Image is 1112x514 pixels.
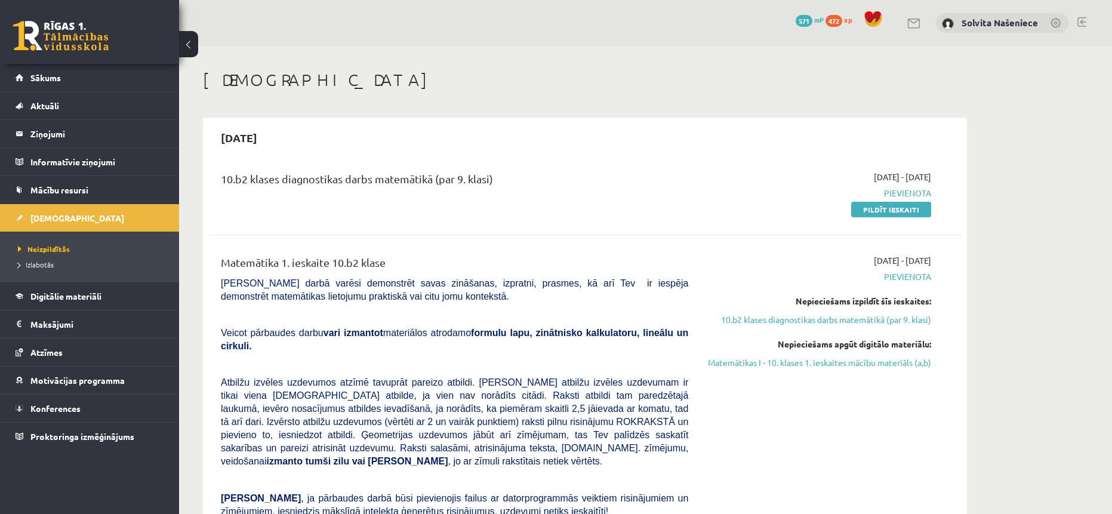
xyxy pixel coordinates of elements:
[706,338,931,350] div: Nepieciešams apgūt digitālo materiālu:
[267,456,303,466] b: izmanto
[874,254,931,267] span: [DATE] - [DATE]
[203,70,967,90] h1: [DEMOGRAPHIC_DATA]
[16,395,164,422] a: Konferences
[30,431,134,442] span: Proktoringa izmēģinājums
[962,17,1038,29] a: Solvita Našeniece
[796,15,812,27] span: 571
[30,291,101,301] span: Digitālie materiāli
[18,244,167,254] a: Neizpildītās
[844,15,852,24] span: xp
[221,493,301,503] span: [PERSON_NAME]
[305,456,448,466] b: tumši zilu vai [PERSON_NAME]
[706,313,931,326] a: 10.b2 klases diagnostikas darbs matemātikā (par 9. klasi)
[16,64,164,91] a: Sākums
[30,375,125,386] span: Motivācijas programma
[30,184,88,195] span: Mācību resursi
[825,15,842,27] span: 472
[706,187,931,199] span: Pievienota
[30,213,124,223] span: [DEMOGRAPHIC_DATA]
[209,124,269,152] h2: [DATE]
[814,15,824,24] span: mP
[874,171,931,183] span: [DATE] - [DATE]
[221,278,688,301] span: [PERSON_NAME] darbā varēsi demonstrēt savas zināšanas, izpratni, prasmes, kā arī Tev ir iespēja d...
[30,148,164,176] legend: Informatīvie ziņojumi
[706,270,931,283] span: Pievienota
[16,423,164,450] a: Proktoringa izmēģinājums
[16,204,164,232] a: [DEMOGRAPHIC_DATA]
[16,310,164,338] a: Maksājumi
[30,347,63,358] span: Atzīmes
[16,282,164,310] a: Digitālie materiāli
[324,328,383,338] b: vari izmantot
[16,338,164,366] a: Atzīmes
[16,120,164,147] a: Ziņojumi
[30,72,61,83] span: Sākums
[706,356,931,369] a: Matemātikas I - 10. klases 1. ieskaites mācību materiāls (a,b)
[30,100,59,111] span: Aktuāli
[16,148,164,176] a: Informatīvie ziņojumi
[16,176,164,204] a: Mācību resursi
[221,171,688,193] div: 10.b2 klases diagnostikas darbs matemātikā (par 9. klasi)
[18,260,54,269] span: Izlabotās
[825,15,858,24] a: 472 xp
[16,92,164,119] a: Aktuāli
[16,367,164,394] a: Motivācijas programma
[18,259,167,270] a: Izlabotās
[30,403,81,414] span: Konferences
[13,21,109,51] a: Rīgas 1. Tālmācības vidusskola
[796,15,824,24] a: 571 mP
[851,202,931,217] a: Pildīt ieskaiti
[221,328,688,351] span: Veicot pārbaudes darbu materiālos atrodamo
[942,18,954,30] img: Solvita Našeniece
[30,120,164,147] legend: Ziņojumi
[30,310,164,338] legend: Maksājumi
[221,377,688,466] span: Atbilžu izvēles uzdevumos atzīmē tavuprāt pareizo atbildi. [PERSON_NAME] atbilžu izvēles uzdevuma...
[706,295,931,307] div: Nepieciešams izpildīt šīs ieskaites:
[221,254,688,276] div: Matemātika 1. ieskaite 10.b2 klase
[221,328,688,351] b: formulu lapu, zinātnisko kalkulatoru, lineālu un cirkuli.
[18,244,70,254] span: Neizpildītās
